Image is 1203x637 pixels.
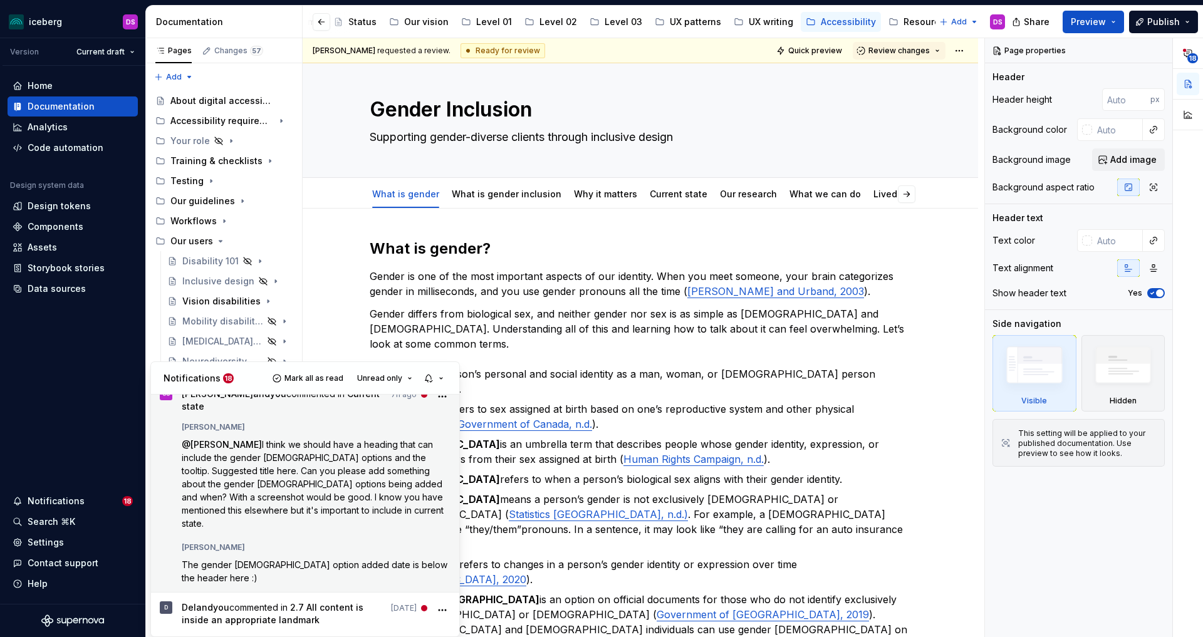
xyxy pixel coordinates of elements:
span: I think we should have a heading that can include the gender [DEMOGRAPHIC_DATA] options and the t... [182,439,446,529]
span: Del [182,602,196,613]
button: Unread only [352,370,418,387]
button: Mark all as read [269,370,349,387]
span: you [213,602,229,613]
span: [PERSON_NAME] [182,422,245,432]
span: The gender [DEMOGRAPHIC_DATA] option added date is below the header here :) [182,559,450,583]
time: 8/13/2025, 4:19 PM [391,602,417,614]
span: Unread only [357,373,402,383]
p: Notifications [164,372,221,385]
span: commented in [182,388,385,413]
div: D [164,601,168,614]
span: commented in [182,601,385,626]
span: 18 [223,373,234,383]
span: [PERSON_NAME] [182,542,245,552]
button: More [434,601,450,618]
span: @ [182,439,262,450]
span: [PERSON_NAME] [190,439,262,450]
time: 8/18/2025, 9:26 AM [391,388,417,401]
button: More [434,388,450,405]
span: Mark all as read [284,373,343,383]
